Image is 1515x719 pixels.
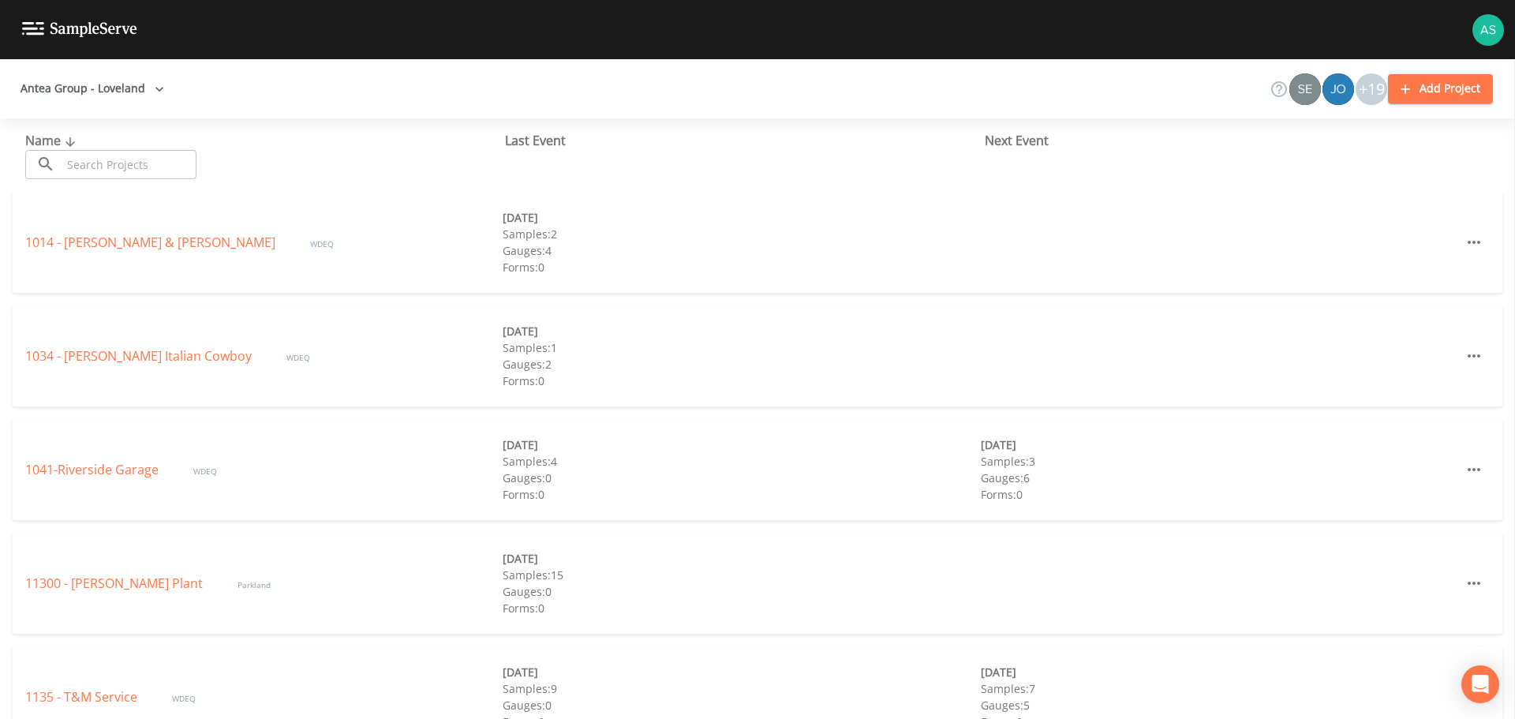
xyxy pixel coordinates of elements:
a: 1014 - [PERSON_NAME] & [PERSON_NAME] [25,234,279,251]
div: Samples: 9 [503,680,980,697]
div: Forms: 0 [503,600,980,616]
div: Samples: 7 [981,680,1458,697]
div: [DATE] [503,323,980,339]
a: 1034 - [PERSON_NAME] Italian Cowboy [25,347,255,365]
div: Samples: 2 [503,226,980,242]
div: Forms: 0 [981,486,1458,503]
div: Forms: 0 [503,373,980,389]
a: 11300 - [PERSON_NAME] Plant [25,575,206,592]
div: Forms: 0 [503,486,980,503]
div: [DATE] [503,436,980,453]
div: Samples: 4 [503,453,980,470]
div: Gauges: 5 [981,697,1458,713]
span: Name [25,132,80,149]
div: Gauges: 0 [503,697,980,713]
img: logo [22,22,137,37]
div: Samples: 1 [503,339,980,356]
img: 360e392d957c10372a2befa2d3a287f3 [1472,14,1504,46]
img: 52efdf5eb87039e5b40670955cfdde0b [1289,73,1321,105]
div: [DATE] [981,436,1458,453]
div: Samples: 3 [981,453,1458,470]
div: [DATE] [981,664,1458,680]
div: Gauges: 2 [503,356,980,373]
span: WDEQ [286,352,310,363]
div: Gauges: 0 [503,470,980,486]
input: Search Projects [62,150,196,179]
img: d2de15c11da5451b307a030ac90baa3e [1322,73,1354,105]
div: Next Event [985,131,1464,150]
div: Samples: 15 [503,567,980,583]
button: Add Project [1388,74,1493,103]
div: Gauges: 0 [503,583,980,600]
a: 1135 - T&M Service [25,688,140,706]
span: Parkland [238,579,271,590]
span: WDEQ [172,693,196,704]
button: Antea Group - Loveland [14,74,170,103]
div: Forms: 0 [503,259,980,275]
div: Last Event [505,131,985,150]
div: Josh Watzak [1322,73,1355,105]
div: Gauges: 4 [503,242,980,259]
div: Sean McKinstry [1289,73,1322,105]
div: [DATE] [503,550,980,567]
span: WDEQ [310,238,334,249]
div: Open Intercom Messenger [1461,665,1499,703]
span: WDEQ [193,466,217,477]
div: [DATE] [503,664,980,680]
div: [DATE] [503,209,980,226]
div: +19 [1356,73,1387,105]
a: 1041-Riverside Garage [25,461,162,478]
div: Gauges: 6 [981,470,1458,486]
